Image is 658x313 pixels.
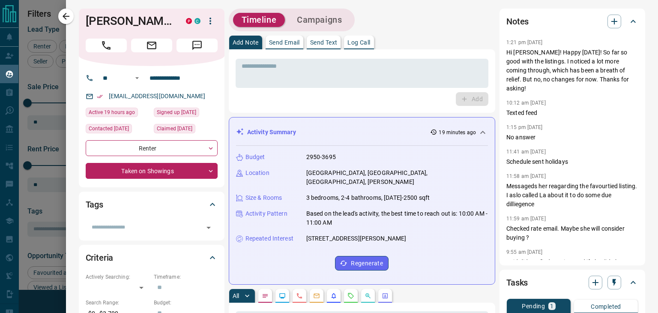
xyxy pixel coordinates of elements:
[194,18,200,24] div: condos.ca
[506,157,638,166] p: Schedule sent holidays
[330,292,337,299] svg: Listing Alerts
[157,124,192,133] span: Claimed [DATE]
[506,11,638,32] div: Notes
[245,209,287,218] p: Activity Pattern
[132,73,142,83] button: Open
[439,129,476,136] p: 19 minutes ago
[310,39,338,45] p: Send Text
[347,39,370,45] p: Log Call
[86,299,150,307] p: Search Range:
[131,39,172,52] span: Email
[269,39,300,45] p: Send Email
[89,124,129,133] span: Contacted [DATE]
[154,124,218,136] div: Mon Aug 11 2025
[506,100,546,106] p: 10:12 am [DATE]
[86,108,150,120] div: Tue Aug 12 2025
[86,247,218,268] div: Criteria
[233,39,259,45] p: Add Note
[306,153,336,162] p: 2950-3695
[347,292,354,299] svg: Requests
[89,108,135,117] span: Active 19 hours ago
[506,272,638,293] div: Tasks
[506,149,546,155] p: 11:41 am [DATE]
[233,293,239,299] p: All
[506,216,546,222] p: 11:59 am [DATE]
[506,39,543,45] p: 1:21 pm [DATE]
[506,276,528,289] h2: Tasks
[176,39,218,52] span: Message
[157,108,196,117] span: Signed up [DATE]
[506,133,638,142] p: No answer
[262,292,269,299] svg: Notes
[288,13,350,27] button: Campaigns
[506,124,543,130] p: 1:15 pm [DATE]
[506,249,543,255] p: 9:55 am [DATE]
[233,13,285,27] button: Timeline
[335,256,389,271] button: Regenerate
[109,93,206,99] a: [EMAIL_ADDRESS][DOMAIN_NAME]
[154,299,218,307] p: Budget:
[506,108,638,117] p: Texted feed
[306,209,488,227] p: Based on the lead's activity, the best time to reach out is: 10:00 AM - 11:00 AM
[86,163,218,179] div: Taken on Showings
[506,15,529,28] h2: Notes
[247,128,296,137] p: Activity Summary
[245,153,265,162] p: Budget
[313,292,320,299] svg: Emails
[86,198,103,211] h2: Tags
[203,222,215,234] button: Open
[506,48,638,93] p: Hi [PERSON_NAME]! Happy [DATE]! So far so good with the listings. I noticed a lot more coming thr...
[506,182,638,209] p: Messageds her reagarding the favourtied listing. I aslo called La about it to do some due dillieg...
[365,292,371,299] svg: Opportunities
[245,169,269,178] p: Location
[506,173,546,179] p: 11:58 am [DATE]
[550,303,553,309] p: 1
[86,124,150,136] div: Mon Aug 11 2025
[86,140,218,156] div: Renter
[506,224,638,242] p: Checked rate email. Maybe she will consider buying ?
[236,124,488,140] div: Activity Summary19 minutes ago
[296,292,303,299] svg: Calls
[245,234,293,243] p: Repeated Interest
[506,258,638,276] p: Said did not find anyting, and if she did she would have been on it
[154,273,218,281] p: Timeframe:
[306,193,430,202] p: 3 bedrooms, 2-4 bathrooms, [DATE]-2500 sqft
[382,292,389,299] svg: Agent Actions
[522,303,545,309] p: Pending
[97,93,103,99] svg: Email Verified
[86,194,218,215] div: Tags
[86,273,150,281] p: Actively Searching:
[245,193,282,202] p: Size & Rooms
[86,251,114,265] h2: Criteria
[306,234,407,243] p: [STREET_ADDRESS][PERSON_NAME]
[86,39,127,52] span: Call
[154,108,218,120] div: Wed Apr 10 2024
[591,304,621,310] p: Completed
[279,292,286,299] svg: Lead Browsing Activity
[86,14,173,28] h1: [PERSON_NAME]
[186,18,192,24] div: property.ca
[306,169,488,187] p: [GEOGRAPHIC_DATA], [GEOGRAPHIC_DATA], [GEOGRAPHIC_DATA], [PERSON_NAME]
